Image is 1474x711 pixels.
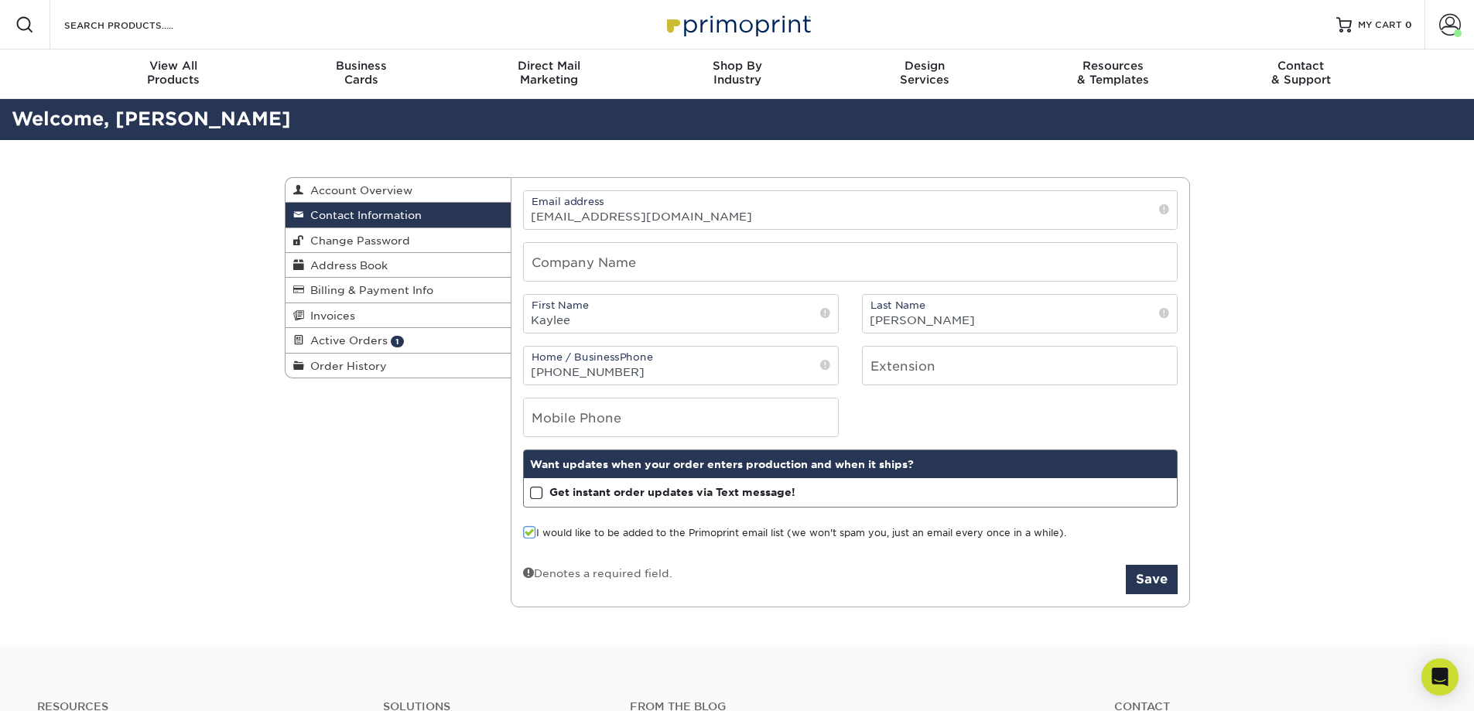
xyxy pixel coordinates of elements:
img: Primoprint [660,8,815,41]
a: Billing & Payment Info [286,278,511,303]
div: Industry [643,59,831,87]
span: Invoices [304,309,355,322]
div: Want updates when your order enters production and when it ships? [524,450,1177,478]
span: Contact [1207,59,1395,73]
a: DesignServices [831,50,1019,99]
span: Shop By [643,59,831,73]
div: Cards [267,59,455,87]
a: BusinessCards [267,50,455,99]
a: Contact Information [286,203,511,227]
a: Direct MailMarketing [455,50,643,99]
span: 0 [1405,19,1412,30]
button: Save [1126,565,1178,594]
span: Active Orders [304,334,388,347]
span: MY CART [1358,19,1402,32]
span: Billing & Payment Info [304,284,433,296]
div: Services [831,59,1019,87]
input: SEARCH PRODUCTS..... [63,15,214,34]
a: Contact& Support [1207,50,1395,99]
span: Resources [1019,59,1207,73]
span: 1 [391,336,404,347]
div: Products [80,59,268,87]
a: Address Book [286,253,511,278]
div: Denotes a required field. [523,565,672,581]
span: Contact Information [304,209,422,221]
a: Account Overview [286,178,511,203]
span: Address Book [304,259,388,272]
a: Active Orders 1 [286,328,511,353]
a: Shop ByIndustry [643,50,831,99]
span: Order History [304,360,387,372]
span: Direct Mail [455,59,643,73]
div: Open Intercom Messenger [1421,658,1459,696]
iframe: Google Customer Reviews [4,664,132,706]
div: & Support [1207,59,1395,87]
div: Marketing [455,59,643,87]
a: Order History [286,354,511,378]
span: View All [80,59,268,73]
a: Resources& Templates [1019,50,1207,99]
a: View AllProducts [80,50,268,99]
a: Invoices [286,303,511,328]
span: Design [831,59,1019,73]
a: Change Password [286,228,511,253]
span: Business [267,59,455,73]
label: I would like to be added to the Primoprint email list (we won't spam you, just an email every onc... [523,526,1066,541]
span: Change Password [304,234,410,247]
strong: Get instant order updates via Text message! [549,486,795,498]
span: Account Overview [304,184,412,197]
div: & Templates [1019,59,1207,87]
